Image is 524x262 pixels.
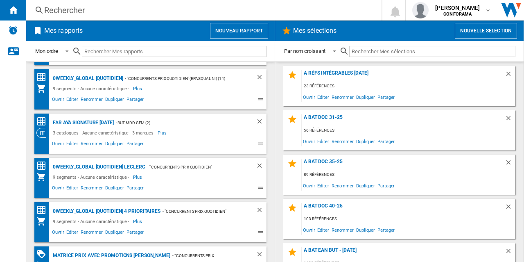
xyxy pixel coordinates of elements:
[79,96,104,105] span: Renommer
[65,140,79,150] span: Editer
[349,46,515,57] input: Rechercher Mes sélections
[51,206,160,216] div: 0Weekly_GLOBAL [QUOTIDIEN] 4 PRIORITAIRES
[302,70,505,81] div: A Réfs Intégrables [DATE]
[36,205,51,215] div: Matrice des prix
[302,224,316,235] span: Ouvrir
[36,216,51,226] div: Mon assortiment
[65,184,79,194] span: Editer
[505,159,515,170] div: Supprimer
[455,23,517,39] button: Nouvelle selection
[160,206,239,216] div: - "Concurrents prix quotidien" PRIORITAIRES [DATE] (7)
[133,216,143,226] span: Plus
[505,247,515,258] div: Supprimer
[256,118,267,128] div: Supprimer
[256,206,267,216] div: Supprimer
[505,114,515,125] div: Supprimer
[355,91,376,103] span: Dupliquer
[133,172,143,182] span: Plus
[330,91,355,103] span: Renommer
[79,228,104,238] span: Renommer
[133,84,143,93] span: Plus
[435,4,480,12] span: [PERSON_NAME]
[125,140,145,150] span: Partager
[36,161,51,171] div: Matrice des prix
[36,72,51,82] div: Matrice des prix
[125,96,145,105] span: Partager
[376,224,396,235] span: Partager
[79,140,104,150] span: Renommer
[284,48,325,54] div: Par nom croissant
[412,2,429,18] img: profile.jpg
[505,70,515,81] div: Supprimer
[51,118,114,128] div: FAR AYA SIGNATURE [DATE]
[376,136,396,147] span: Partager
[51,162,145,172] div: 0Weekly_GLOBAL [QUOTIDIEN] LECLERC
[316,180,330,191] span: Editer
[82,46,267,57] input: Rechercher Mes rapports
[104,228,125,238] span: Dupliquer
[65,228,79,238] span: Editer
[51,216,133,226] div: 9 segments - Aucune caractéristique -
[210,23,268,39] button: Nouveau rapport
[302,203,505,214] div: A BAT Doc 40-25
[114,118,239,128] div: - BUT MDD GEM (2)
[302,180,316,191] span: Ouvrir
[125,228,145,238] span: Partager
[302,136,316,147] span: Ouvrir
[443,11,472,17] b: CONFORAMA
[43,23,84,39] h2: Mes rapports
[51,228,65,238] span: Ouvrir
[36,128,51,138] div: Vision Catégorie
[51,140,65,150] span: Ouvrir
[51,128,158,138] div: 3 catalogues - Aucune caractéristique - 3 marques
[36,84,51,93] div: Mon assortiment
[123,73,239,84] div: - "Concurrents prix quotidien" (epasqualini) (14)
[145,162,239,172] div: - ""Concurrents prix quotidien" (epasqualini) Avec [PERSON_NAME] vs RUE DU COMMERCEen +" (14)
[51,84,133,93] div: 9 segments - Aucune caractéristique -
[302,125,515,136] div: 56 références
[36,249,51,260] div: Matrice PROMOTIONS
[79,184,104,194] span: Renommer
[36,116,51,127] div: Matrice des prix
[316,224,330,235] span: Editer
[330,224,355,235] span: Renommer
[51,96,65,105] span: Ouvrir
[104,140,125,150] span: Dupliquer
[44,5,360,16] div: Rechercher
[316,136,330,147] span: Editer
[8,25,18,35] img: alerts-logo.svg
[35,48,58,54] div: Mon ordre
[302,159,505,170] div: A BAT Doc 35-25
[51,172,133,182] div: 9 segments - Aucune caractéristique -
[302,247,505,258] div: A BAT EAN But - [DATE]
[330,180,355,191] span: Renommer
[330,136,355,147] span: Renommer
[65,96,79,105] span: Editer
[104,184,125,194] span: Dupliquer
[302,170,515,180] div: 89 références
[302,214,515,224] div: 103 références
[51,251,170,261] div: Matrice Prix avec Promotions [PERSON_NAME]
[256,73,267,84] div: Supprimer
[376,91,396,103] span: Partager
[36,172,51,182] div: Mon assortiment
[125,184,145,194] span: Partager
[256,251,267,261] div: Supprimer
[505,203,515,214] div: Supprimer
[302,91,316,103] span: Ouvrir
[256,162,267,172] div: Supprimer
[158,128,168,138] span: Plus
[302,114,505,125] div: A BAT Doc 31-25
[355,224,376,235] span: Dupliquer
[104,96,125,105] span: Dupliquer
[170,251,239,261] div: - ""Concurrents prix quotidien" (epasqualini) Avec [PERSON_NAME] vs RUE DU COMMERCEen +" (14)
[291,23,338,39] h2: Mes sélections
[355,180,376,191] span: Dupliquer
[302,81,515,91] div: 23 références
[316,91,330,103] span: Editer
[51,184,65,194] span: Ouvrir
[376,180,396,191] span: Partager
[355,136,376,147] span: Dupliquer
[51,73,123,84] div: 0Weekly_GLOBAL [QUOTIDIEN]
